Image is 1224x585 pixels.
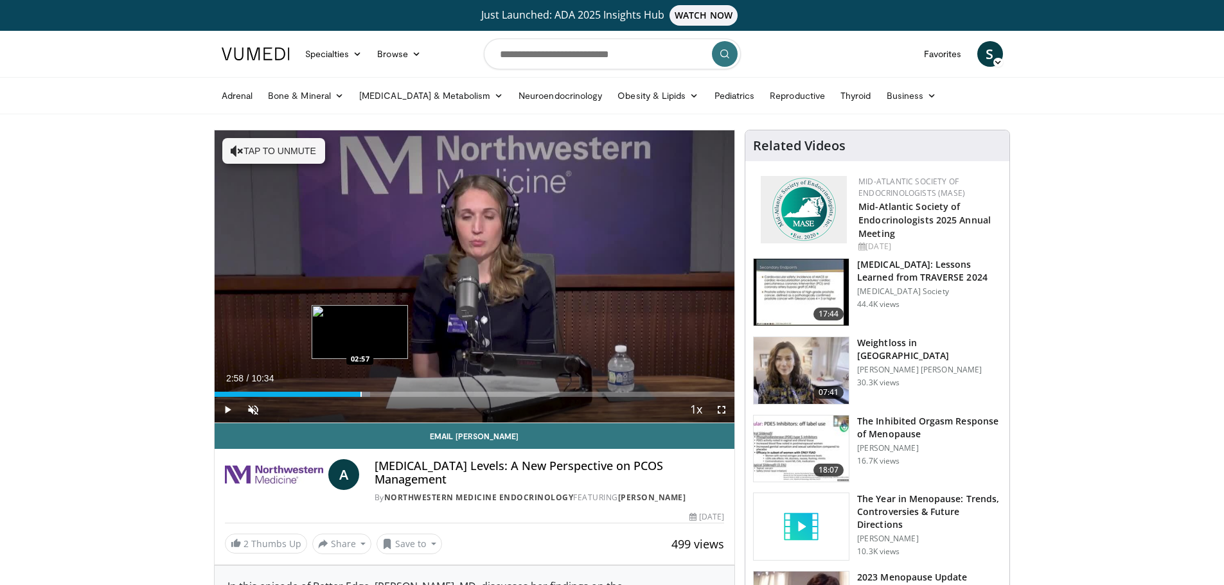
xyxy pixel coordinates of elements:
button: Fullscreen [709,397,734,423]
a: 17:44 [MEDICAL_DATA]: Lessons Learned from TRAVERSE 2024 [MEDICAL_DATA] Society 44.4K views [753,258,1002,326]
h4: Related Videos [753,138,846,153]
a: Favorites [916,41,970,67]
span: 499 views [671,536,724,552]
span: 18:07 [813,464,844,476]
a: Thyroid [833,83,879,109]
a: Mid-Atlantic Society of Endocrinologists 2025 Annual Meeting [858,200,991,240]
span: 2 [244,537,249,550]
img: 9983fed1-7565-45be-8934-aef1103ce6e2.150x105_q85_crop-smart_upscale.jpg [754,337,849,404]
p: [MEDICAL_DATA] Society [857,286,1002,297]
a: Just Launched: ADA 2025 Insights HubWATCH NOW [224,5,1001,26]
h3: The Year in Menopause: Trends, Controversies & Future Directions [857,493,1002,531]
p: 30.3K views [857,378,900,388]
a: [PERSON_NAME] [618,492,686,503]
button: Share [312,534,372,554]
span: 17:44 [813,308,844,320]
h3: The Inhibited Orgasm Response of Menopause [857,415,1002,441]
a: Mid-Atlantic Society of Endocrinologists (MASE) [858,176,965,198]
img: image.jpeg [312,305,408,359]
button: Unmute [240,397,266,423]
p: [PERSON_NAME] [857,534,1002,544]
a: Northwestern Medicine Endocrinology [384,492,574,503]
a: The Year in Menopause: Trends, Controversies & Future Directions [PERSON_NAME] 10.3K views [753,493,1002,561]
a: 2 Thumbs Up [225,534,307,554]
button: Playback Rate [683,397,709,423]
p: 10.3K views [857,546,900,557]
input: Search topics, interventions [484,39,741,69]
a: Reproductive [762,83,833,109]
a: Browse [369,41,429,67]
h4: [MEDICAL_DATA] Levels: A New Perspective on PCOS Management [375,459,724,487]
a: Pediatrics [707,83,763,109]
img: video_placeholder_short.svg [754,493,849,560]
button: Tap to unmute [222,138,325,164]
a: S [977,41,1003,67]
p: [PERSON_NAME] [857,443,1002,453]
h3: Weightloss in [GEOGRAPHIC_DATA] [857,336,1002,362]
a: Obesity & Lipids [610,83,706,109]
a: Business [879,83,945,109]
h3: 2023 Menopause Update [857,571,967,584]
span: WATCH NOW [670,5,738,26]
div: [DATE] [689,511,724,523]
p: [PERSON_NAME] [PERSON_NAME] [857,365,1002,375]
button: Save to [377,534,442,554]
a: Bone & Mineral [260,83,351,109]
a: A [328,459,359,490]
a: 07:41 Weightloss in [GEOGRAPHIC_DATA] [PERSON_NAME] [PERSON_NAME] 30.3K views [753,336,1002,405]
button: Play [215,397,240,423]
span: 07:41 [813,386,844,399]
a: Adrenal [214,83,261,109]
div: By FEATURING [375,492,724,503]
h3: [MEDICAL_DATA]: Lessons Learned from TRAVERSE 2024 [857,258,1002,284]
img: VuMedi Logo [222,48,290,60]
a: Email [PERSON_NAME] [215,423,735,449]
p: 44.4K views [857,299,900,310]
span: 10:34 [251,373,274,383]
video-js: Video Player [215,130,735,423]
img: 1317c62a-2f0d-4360-bee0-b1bff80fed3c.150x105_q85_crop-smart_upscale.jpg [754,259,849,326]
div: [DATE] [858,241,999,252]
a: Neuroendocrinology [511,83,610,109]
span: / [247,373,249,383]
img: f382488c-070d-4809-84b7-f09b370f5972.png.150x105_q85_autocrop_double_scale_upscale_version-0.2.png [761,176,847,243]
a: Specialties [297,41,370,67]
span: 2:58 [226,373,244,383]
img: 283c0f17-5e2d-42ba-a87c-168d447cdba4.150x105_q85_crop-smart_upscale.jpg [754,415,849,482]
a: [MEDICAL_DATA] & Metabolism [351,83,511,109]
a: 18:07 The Inhibited Orgasm Response of Menopause [PERSON_NAME] 16.7K views [753,415,1002,483]
div: Progress Bar [215,392,735,397]
img: Northwestern Medicine Endocrinology [225,459,323,490]
p: 16.7K views [857,456,900,466]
